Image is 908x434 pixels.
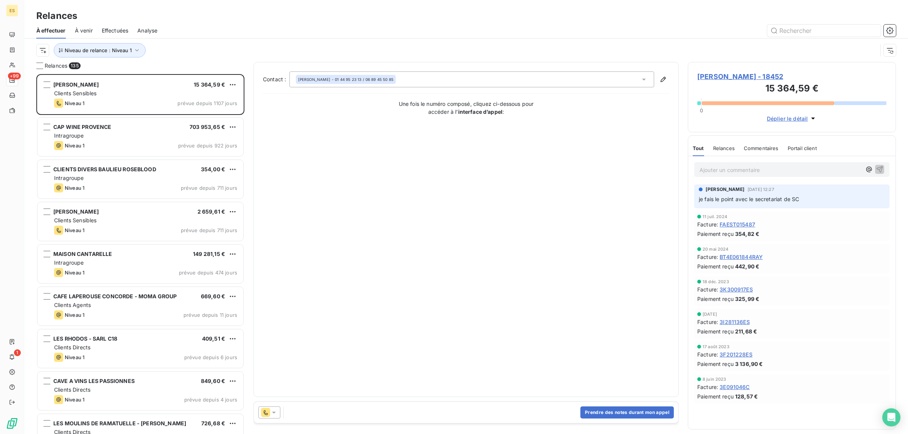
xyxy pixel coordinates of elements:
[54,132,84,139] span: Intragroupe
[65,143,84,149] span: Niveau 1
[298,77,393,82] div: - 01 44 95 23 13 / 06 89 45 50 85
[202,335,225,342] span: 409,51 €
[693,145,704,151] span: Tout
[179,270,237,276] span: prévue depuis 474 jours
[703,214,727,219] span: 11 juil. 2024
[197,208,225,215] span: 2 659,61 €
[53,378,135,384] span: CAVE A VINS LES PASSIONNES
[183,312,237,318] span: prévue depuis 11 jours
[882,408,900,426] div: Open Intercom Messenger
[54,344,90,350] span: Clients Directs
[697,350,718,358] span: Facture :
[6,5,18,17] div: ES
[65,270,84,276] span: Niveau 1
[53,81,99,88] span: [PERSON_NAME]
[201,420,225,426] span: 726,68 €
[53,124,112,130] span: CAP WINE PROVENCE
[720,285,753,293] span: 3K300917ES
[703,344,729,349] span: 17 août 2023
[744,145,779,151] span: Commentaires
[75,27,93,34] span: À venir
[706,186,745,193] span: [PERSON_NAME]
[788,145,817,151] span: Portail client
[748,187,774,192] span: [DATE] 12:27
[65,354,84,360] span: Niveau 1
[697,253,718,261] span: Facture :
[697,318,718,326] span: Facture :
[65,312,84,318] span: Niveau 1
[36,9,77,23] h3: Relances
[697,220,718,228] span: Facture :
[184,397,237,403] span: prévue depuis 4 jours
[720,350,753,358] span: 3F201228ES
[54,386,90,393] span: Clients Directs
[54,302,91,308] span: Clients Agents
[735,327,757,335] span: 211,68 €
[703,312,717,316] span: [DATE]
[201,166,225,172] span: 354,00 €
[298,77,330,82] span: [PERSON_NAME]
[697,295,734,303] span: Paiement reçu
[8,73,21,79] span: +99
[65,47,132,53] span: Niveau de relance : Niveau 1
[53,420,186,426] span: LES MOULINS DE RAMATUELLE - [PERSON_NAME]
[45,62,67,70] span: Relances
[720,383,749,391] span: 3E091046C
[713,145,735,151] span: Relances
[65,185,84,191] span: Niveau 1
[735,230,759,238] span: 354,82 €
[201,293,225,299] span: 669,60 €
[53,293,177,299] span: CAFE LAPEROUSE CONCORDE - MOMA GROUP
[54,259,84,266] span: Intragroupe
[65,397,84,403] span: Niveau 1
[580,406,674,418] button: Prendre des notes durant mon appel
[697,285,718,293] span: Facture :
[720,253,763,261] span: BT4E061844RAY
[181,185,237,191] span: prévue depuis 711 jours
[703,377,726,381] span: 8 juin 2023
[184,354,237,360] span: prévue depuis 6 jours
[700,107,703,113] span: 0
[53,335,117,342] span: LES RHODOS - SARL C18
[54,90,97,96] span: Clients Sensibles
[69,62,80,69] span: 135
[697,262,734,270] span: Paiement reçu
[390,100,542,116] p: Une fois le numéro composé, cliquez ci-dessous pour accéder à l’ :
[699,196,799,202] span: je fais le point avec le secretariat de SC
[458,108,503,115] strong: interface d’appel
[177,100,237,106] span: prévue depuis 1107 jours
[194,81,225,88] span: 15 364,59 €
[697,392,734,400] span: Paiement reçu
[36,27,66,34] span: À effectuer
[765,114,819,123] button: Déplier le détail
[6,417,18,429] img: Logo LeanPay
[697,82,886,97] h3: 15 364,59 €
[767,115,808,122] span: Déplier le détail
[193,251,225,257] span: 149 281,15 €
[14,349,21,356] span: 1
[201,378,225,384] span: 849,60 €
[263,76,289,83] label: Contact :
[703,279,729,284] span: 18 déc. 2023
[735,262,759,270] span: 442,90 €
[181,227,237,233] span: prévue depuis 711 jours
[178,143,237,149] span: prévue depuis 922 jours
[54,43,146,57] button: Niveau de relance : Niveau 1
[735,360,763,368] span: 3 136,90 €
[54,175,84,181] span: Intragroupe
[720,318,750,326] span: 3I281136ES
[697,327,734,335] span: Paiement reçu
[720,220,755,228] span: FAEST015487
[697,230,734,238] span: Paiement reçu
[697,383,718,391] span: Facture :
[137,27,157,34] span: Analyse
[65,227,84,233] span: Niveau 1
[190,124,225,130] span: 703 953,65 €
[697,360,734,368] span: Paiement reçu
[767,25,881,37] input: Rechercher
[65,100,84,106] span: Niveau 1
[53,251,112,257] span: MAISON CANTARELLE
[697,71,886,82] span: [PERSON_NAME] - 18452
[102,27,129,34] span: Effectuées
[735,295,759,303] span: 325,99 €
